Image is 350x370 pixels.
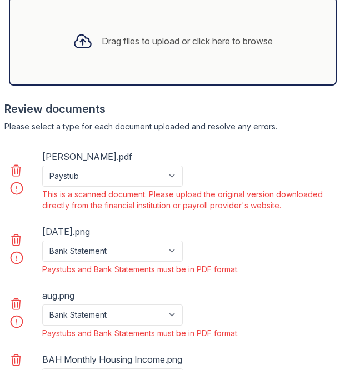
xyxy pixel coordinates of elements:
div: aug.png [42,287,239,304]
div: [DATE].png [42,223,239,241]
div: [PERSON_NAME].pdf [42,148,343,166]
div: Review documents [4,101,341,117]
div: Paystubs and Bank Statements must be in PDF format. [42,328,239,339]
div: Paystubs and Bank Statements must be in PDF format. [42,264,239,275]
div: This is a scanned document. Please upload the original version downloaded directly from the finan... [42,189,343,211]
div: BAH Monthly Housing Income.png [42,351,185,368]
div: Drag files to upload or click here to browse [102,34,273,48]
div: Please select a type for each document uploaded and resolve any errors. [4,121,341,132]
